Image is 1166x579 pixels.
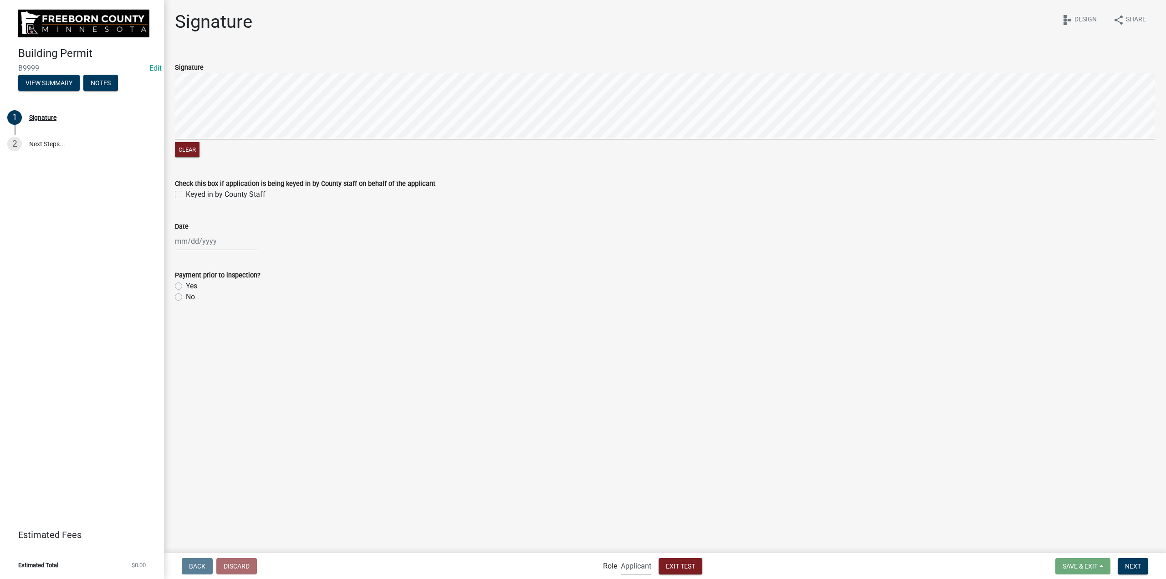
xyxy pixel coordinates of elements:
[132,562,146,568] span: $0.00
[1054,11,1104,29] button: schemaDesign
[189,562,205,569] span: Back
[1074,15,1097,26] span: Design
[175,232,258,251] input: mm/dd/yyyy
[18,562,58,568] span: Estimated Total
[186,292,195,302] label: No
[175,11,252,33] h1: Signature
[18,64,146,72] span: B9999
[175,65,204,71] label: Signature
[186,281,197,292] label: Yes
[175,224,189,230] label: Date
[83,75,118,91] button: Notes
[1118,558,1148,574] button: Next
[186,189,266,200] label: Keyed in by County Staff
[18,10,149,37] img: Freeborn County, Minnesota
[1126,15,1146,26] span: Share
[29,114,56,121] div: Signature
[603,563,617,570] label: Role
[182,558,213,574] button: Back
[1106,11,1153,29] button: shareShare
[18,75,80,91] button: View Summary
[1113,15,1124,26] i: share
[83,80,118,87] wm-modal-confirm: Notes
[175,181,435,187] label: Check this box if application is being keyed in by County staff on behalf of the applicant
[666,562,695,569] span: Exit Test
[149,64,162,72] wm-modal-confirm: Edit Application Number
[175,142,199,157] button: Clear
[175,272,261,279] label: Payment prior to inspection?
[18,80,80,87] wm-modal-confirm: Summary
[149,64,162,72] a: Edit
[1055,558,1110,574] button: Save & Exit
[7,137,22,151] div: 2
[1062,15,1073,26] i: schema
[7,110,22,125] div: 1
[18,47,157,60] h4: Building Permit
[1063,562,1098,569] span: Save & Exit
[7,526,149,544] a: Estimated Fees
[1125,562,1141,569] span: Next
[216,558,257,574] button: Discard
[659,558,702,574] button: Exit Test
